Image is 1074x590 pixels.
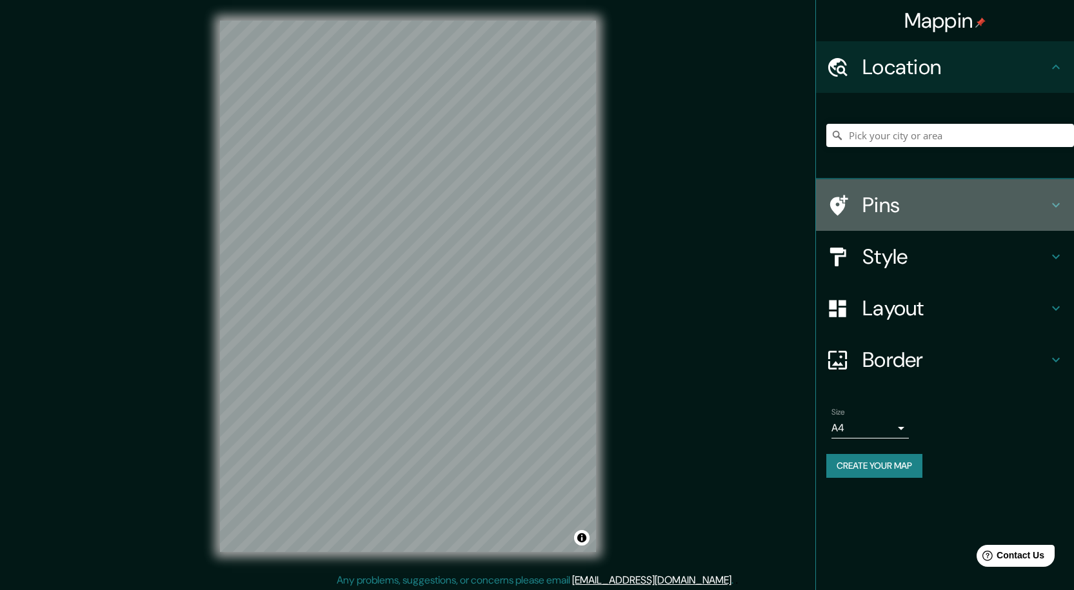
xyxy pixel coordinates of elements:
canvas: Map [220,21,596,552]
p: Any problems, suggestions, or concerns please email . [337,573,733,588]
div: A4 [831,418,909,438]
label: Size [831,407,845,418]
div: Pins [816,179,1074,231]
h4: Pins [862,192,1048,218]
input: Pick your city or area [826,124,1074,147]
h4: Style [862,244,1048,270]
button: Create your map [826,454,922,478]
div: Layout [816,282,1074,334]
h4: Mappin [904,8,986,34]
iframe: Help widget launcher [959,540,1060,576]
h4: Location [862,54,1048,80]
div: Location [816,41,1074,93]
img: pin-icon.png [975,17,986,28]
h4: Layout [862,295,1048,321]
button: Toggle attribution [574,530,590,546]
div: . [733,573,735,588]
h4: Border [862,347,1048,373]
div: Style [816,231,1074,282]
a: [EMAIL_ADDRESS][DOMAIN_NAME] [572,573,731,587]
div: Border [816,334,1074,386]
div: . [735,573,738,588]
